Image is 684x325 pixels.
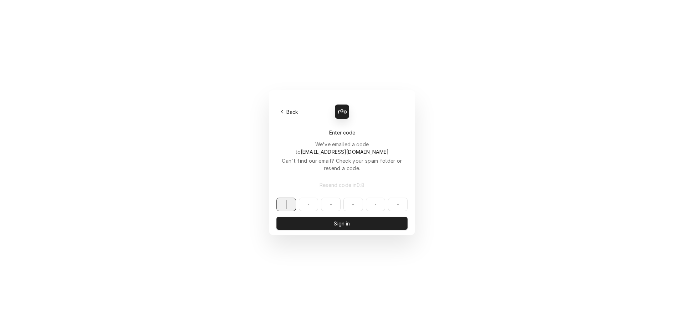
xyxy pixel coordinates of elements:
span: to [295,149,389,155]
span: Sign in [332,220,351,227]
span: [EMAIL_ADDRESS][DOMAIN_NAME] [301,149,389,155]
div: Can't find our email? Check your spam folder or resend a code. [276,157,408,172]
button: Back [276,107,302,117]
div: Enter code [276,129,408,136]
span: Resend code in 0 : 8 [318,181,366,189]
button: Sign in [276,217,408,230]
button: Resend code in0:8 [276,178,408,191]
span: Back [285,108,300,116]
div: We've emailed a code [276,141,408,156]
